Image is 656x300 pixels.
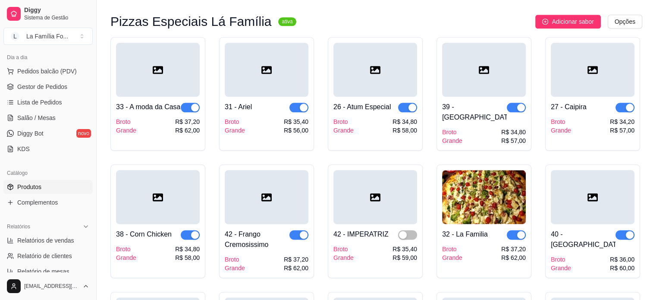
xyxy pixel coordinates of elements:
[116,229,172,240] div: 38 - Corn Chicken
[175,126,200,135] div: R$ 62,00
[110,16,271,27] h3: Pizzas Especiais Lá Família
[501,128,526,136] div: R$ 34,80
[3,249,93,263] a: Relatório de clientes
[17,98,62,107] span: Lista de Pedidos
[442,245,462,253] div: Broto
[11,32,19,41] span: L
[3,95,93,109] a: Lista de Pedidos
[17,252,72,260] span: Relatório de clientes
[225,102,252,112] div: 31 - Ariel
[3,64,93,78] button: Pedidos balcão (PDV)
[24,14,89,21] span: Sistema de Gestão
[3,180,93,194] a: Produtos
[3,111,93,125] a: Salão / Mesas
[551,229,615,250] div: 40 - [GEOGRAPHIC_DATA]
[225,264,245,272] div: Grande
[610,117,634,126] div: R$ 34,20
[284,264,308,272] div: R$ 62,00
[17,267,69,276] span: Relatório de mesas
[333,253,354,262] div: Grande
[17,129,44,138] span: Diggy Bot
[116,245,136,253] div: Broto
[17,82,67,91] span: Gestor de Pedidos
[3,265,93,278] a: Relatório de mesas
[551,255,571,264] div: Broto
[175,117,200,126] div: R$ 37,20
[3,3,93,24] a: DiggySistema de Gestão
[3,166,93,180] div: Catálogo
[175,253,200,262] div: R$ 58,00
[552,17,593,26] span: Adicionar sabor
[608,15,642,28] button: Opções
[610,255,634,264] div: R$ 36,00
[3,80,93,94] a: Gestor de Pedidos
[442,170,526,224] img: product-image
[501,245,526,253] div: R$ 37,20
[116,117,136,126] div: Broto
[551,264,571,272] div: Grande
[542,19,548,25] span: plus-circle
[26,32,68,41] div: La Família Fo ...
[17,198,58,207] span: Complementos
[3,126,93,140] a: Diggy Botnovo
[116,102,180,112] div: 33 - A moda da Casa
[175,245,200,253] div: R$ 34,80
[501,253,526,262] div: R$ 62,00
[3,196,93,209] a: Complementos
[551,126,571,135] div: Grande
[501,136,526,145] div: R$ 57,00
[392,253,417,262] div: R$ 59,00
[3,51,93,64] div: Dia a dia
[284,126,308,135] div: R$ 56,00
[442,128,462,136] div: Broto
[610,126,634,135] div: R$ 57,00
[3,276,93,297] button: [EMAIL_ADDRESS][DOMAIN_NAME]
[225,126,245,135] div: Grande
[3,142,93,156] a: KDS
[3,28,93,45] button: Select a team
[24,283,79,290] span: [EMAIL_ADDRESS][DOMAIN_NAME]
[392,126,417,135] div: R$ 58,00
[333,245,354,253] div: Broto
[333,126,354,135] div: Grande
[24,6,89,14] span: Diggy
[442,253,462,262] div: Grande
[392,245,417,253] div: R$ 35,40
[551,102,587,112] div: 27 - Caipira
[442,229,488,240] div: 32 - La Familia
[225,117,245,126] div: Broto
[17,183,41,191] span: Produtos
[116,253,136,262] div: Grande
[442,136,462,145] div: Grande
[17,67,77,76] span: Pedidos balcão (PDV)
[551,117,571,126] div: Broto
[284,255,308,264] div: R$ 37,20
[3,234,93,247] a: Relatórios de vendas
[225,229,289,250] div: 42 - Frango Cremosissimo
[116,126,136,135] div: Grande
[278,17,296,26] sup: ativa
[333,102,391,112] div: 26 - Atum Especial
[333,117,354,126] div: Broto
[615,17,635,26] span: Opções
[7,223,30,230] span: Relatórios
[535,15,600,28] button: Adicionar sabor
[610,264,634,272] div: R$ 60,00
[442,102,507,123] div: 39 - [GEOGRAPHIC_DATA]
[17,114,56,122] span: Salão / Mesas
[17,145,30,153] span: KDS
[333,229,389,240] div: 42 - IMPERATRIZ
[17,236,74,245] span: Relatórios de vendas
[392,117,417,126] div: R$ 34,80
[284,117,308,126] div: R$ 35,40
[225,255,245,264] div: Broto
